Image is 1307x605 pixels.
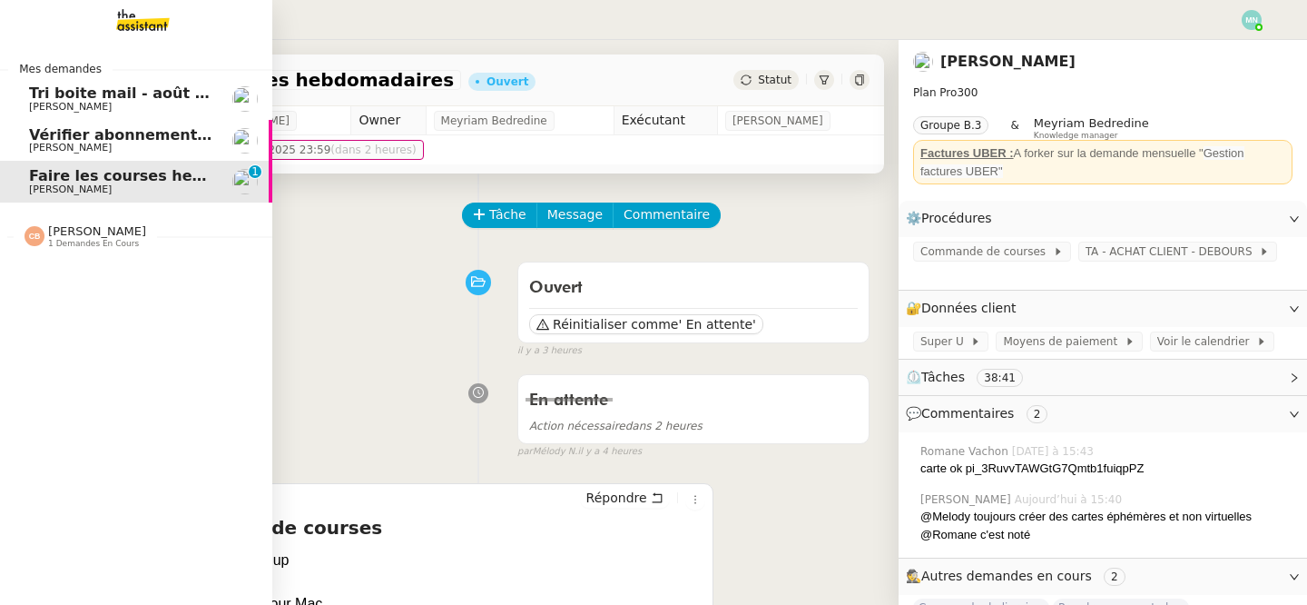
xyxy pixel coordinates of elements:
[1086,243,1260,261] span: TA - ACHAT CLIENT - DEBOURS
[1003,332,1124,351] span: Moyens de paiement
[94,71,454,89] span: Faire les courses hebdomadaires
[48,224,146,238] span: [PERSON_NAME]
[462,203,537,228] button: Tâche
[977,369,1023,387] nz-tag: 38:41
[624,204,710,225] span: Commentaire
[486,76,528,87] div: Ouvert
[1242,10,1262,30] img: svg
[921,569,1092,583] span: Autres demandes en cours
[921,370,965,384] span: Tâches
[614,106,717,135] td: Exécutant
[906,569,1133,583] span: 🕵️
[547,204,603,225] span: Message
[553,315,678,333] span: Réinitialiser comme
[517,366,547,381] span: false
[517,444,533,460] span: par
[529,420,625,432] span: Action nécessaire
[536,203,614,228] button: Message
[1015,491,1125,508] span: Aujourd’hui à 15:40
[921,211,992,225] span: Procédures
[920,508,1292,526] div: @Melody toujours créer des cartes éphémères et non virtuelles
[586,489,647,507] span: Répondre
[1034,116,1149,140] app-user-label: Knowledge manager
[899,291,1307,326] div: 🔐Données client
[577,444,642,460] span: il y a 4 heures
[29,84,235,102] span: Tri boite mail - août 2025
[1157,332,1256,351] span: Voir le calendrier
[232,169,258,194] img: users%2FSOpzwpywf0ff3GVMrjy6wZgYrbV2%2Favatar%2F1615313811401.jpeg
[899,360,1307,395] div: ⏲️Tâches 38:41
[351,106,426,135] td: Owner
[29,183,112,195] span: [PERSON_NAME]
[29,101,112,113] span: [PERSON_NAME]
[906,370,1038,384] span: ⏲️
[920,144,1285,180] div: A forker sur la demande mensuelle "
[1034,116,1149,130] span: Meyriam Bedredine
[732,112,823,130] span: [PERSON_NAME]
[913,116,988,134] nz-tag: Groupe B.3
[517,343,582,359] span: il y a 3 heures
[899,559,1307,594] div: 🕵️Autres demandes en cours 2
[95,515,705,541] h4: Re: Remplir liste de courses
[913,86,957,99] span: Plan Pro
[48,239,139,249] span: 1 demandes en cours
[580,488,670,508] button: Répondre
[1034,131,1118,141] span: Knowledge manager
[913,52,933,72] img: users%2FSOpzwpywf0ff3GVMrjy6wZgYrbV2%2Favatar%2F1615313811401.jpeg
[529,420,703,432] span: dans 2 heures
[529,392,608,409] span: En attente
[529,314,763,334] button: Réinitialiser comme' En attente'
[613,203,721,228] button: Commentaire
[251,165,259,182] p: 1
[1010,116,1018,140] span: &
[517,253,547,268] span: false
[920,146,1244,178] span: Gestion factures UBER"
[906,208,1000,229] span: ⚙️
[29,167,299,184] span: Faire les courses hebdomadaires
[957,86,978,99] span: 300
[920,460,1292,478] div: carte ok pi_3RuvvTAWGtG7Qmtb1fuiqpPZ
[920,443,1012,460] span: Romane Vachon
[920,491,1015,508] span: [PERSON_NAME]
[1027,405,1048,423] nz-tag: 2
[899,396,1307,431] div: 💬Commentaires 2
[906,298,1024,319] span: 🔐
[489,204,526,225] span: Tâche
[441,112,547,130] span: Meyriam Bedredine
[232,86,258,112] img: users%2F9mvJqJUvllffspLsQzytnd0Nt4c2%2Favatar%2F82da88e3-d90d-4e39-b37d-dcb7941179ae
[517,444,642,460] small: Mélody N.
[921,301,1017,315] span: Données client
[920,243,1053,261] span: Commande de courses
[920,146,1014,160] u: Factures UBER :
[920,526,1292,544] div: @Romane c'est noté
[25,226,44,246] img: svg
[758,74,791,86] span: Statut
[899,201,1307,236] div: ⚙️Procédures
[921,406,1014,421] span: Commentaires
[906,406,1055,421] span: 💬
[249,165,261,178] nz-badge-sup: 1
[29,142,112,154] span: [PERSON_NAME]
[330,144,416,156] span: (dans 2 heures)
[29,126,505,144] span: Vérifier abonnements EDF et créer tableau consommation
[940,53,1076,70] a: [PERSON_NAME]
[8,60,113,78] span: Mes demandes
[232,128,258,154] img: users%2FW7e7b233WjXBv8y9FJp8PJv22Cs1%2Favatar%2F21b3669d-5595-472e-a0ea-de11407c45ae
[529,280,583,296] span: Ouvert
[1104,568,1125,586] nz-tag: 2
[199,141,416,159] span: lun. 11 août 2025 23:59
[678,315,755,333] span: ' En attente'
[1012,443,1097,460] span: [DATE] à 15:43
[95,550,705,571] div: Oui très bien. Merci beaucoup
[920,332,970,351] span: Super U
